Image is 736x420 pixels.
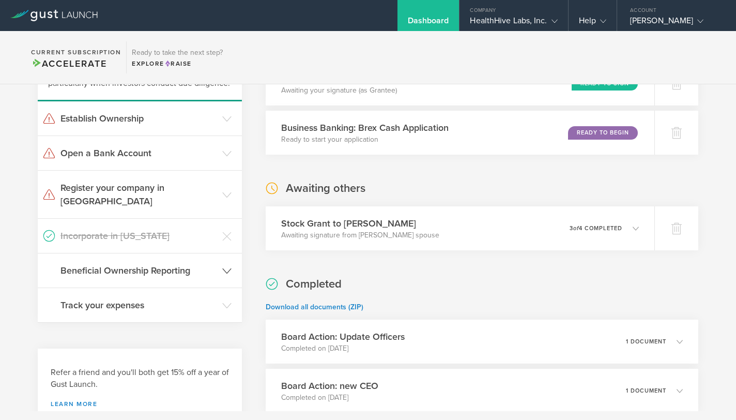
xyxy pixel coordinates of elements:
p: Completed on [DATE] [281,393,378,403]
div: HealthHive Labs, Inc. [470,16,557,31]
p: 1 document [626,388,666,394]
p: Completed on [DATE] [281,343,405,354]
div: Business Banking: Brex Cash ApplicationReady to start your applicationReady to Begin [266,111,654,155]
h3: Open a Bank Account [60,146,217,160]
h2: Awaiting others [286,181,365,196]
div: Ready to Begin [568,126,638,140]
p: Awaiting your signature (as Grantee) [281,85,397,96]
h3: Stock Grant to [PERSON_NAME] [281,217,439,230]
p: Awaiting signature from [PERSON_NAME] spouse [281,230,439,241]
div: Help [579,16,606,31]
span: Accelerate [31,58,106,69]
p: 1 document [626,339,666,344]
a: Learn more [51,401,229,407]
h3: Board Action: Update Officers [281,330,405,343]
p: 3 4 completed [570,226,622,231]
div: Dashboard [408,16,449,31]
div: [PERSON_NAME] [630,16,718,31]
h3: Ready to take the next step? [132,49,223,56]
h3: Beneficial Ownership Reporting [60,264,217,277]
div: Explore [132,59,223,68]
h2: Current Subscription [31,49,121,55]
h3: Refer a friend and you'll both get 15% off a year of Gust Launch. [51,367,229,391]
h3: Board Action: new CEO [281,379,378,393]
h3: Incorporate in [US_STATE] [60,229,217,243]
em: of [573,225,579,232]
h3: Register your company in [GEOGRAPHIC_DATA] [60,181,217,208]
h3: Establish Ownership [60,112,217,125]
h2: Completed [286,277,342,292]
a: Download all documents (ZIP) [266,303,363,311]
p: Ready to start your application [281,134,449,145]
span: Raise [164,60,192,67]
div: Ready to take the next step?ExploreRaise [126,41,228,73]
h3: Business Banking: Brex Cash Application [281,121,449,134]
h3: Track your expenses [60,298,217,312]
